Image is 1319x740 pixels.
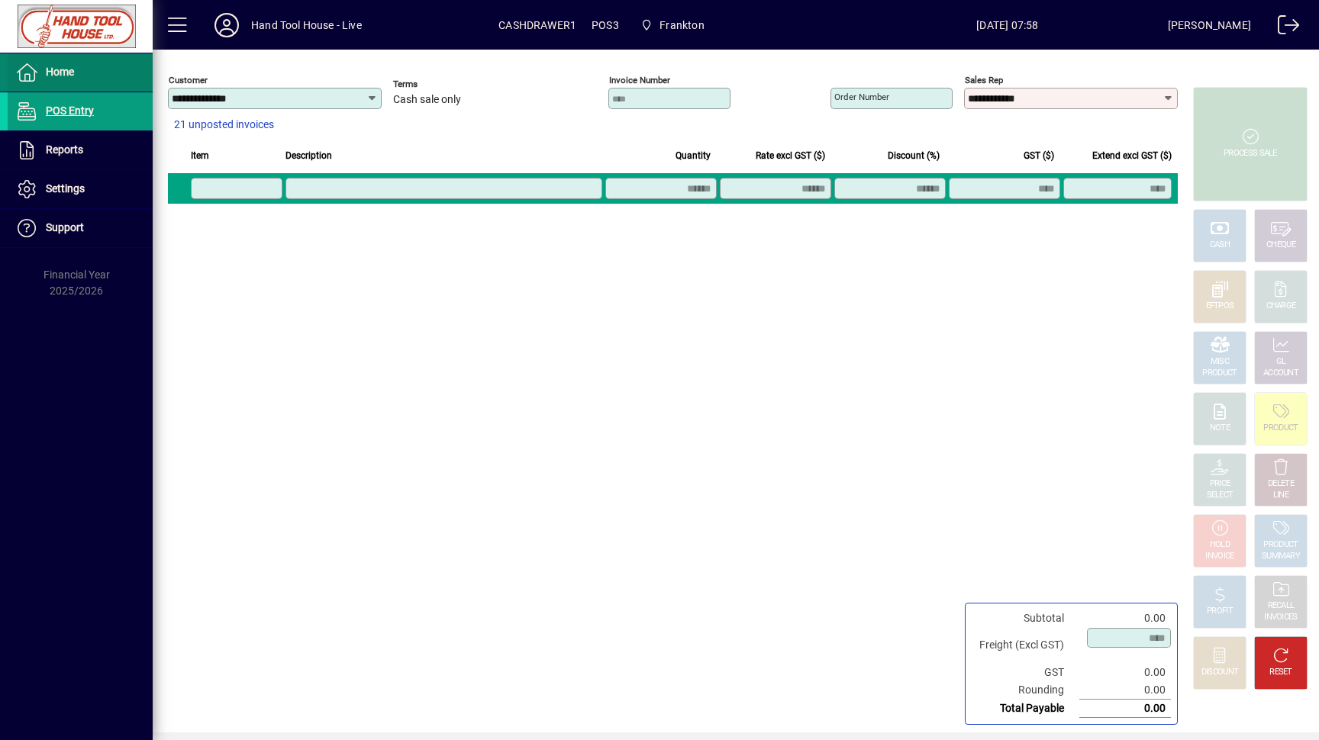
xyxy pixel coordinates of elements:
[972,700,1079,718] td: Total Payable
[1205,551,1234,562] div: INVOICE
[1207,606,1233,617] div: PROFIT
[1202,368,1237,379] div: PRODUCT
[46,66,74,78] span: Home
[634,11,711,39] span: Frankton
[1266,3,1300,53] a: Logout
[46,105,94,117] span: POS Entry
[1079,700,1171,718] td: 0.00
[1201,667,1238,678] div: DISCOUNT
[888,147,940,164] span: Discount (%)
[1273,490,1288,501] div: LINE
[1269,667,1292,678] div: RESET
[1266,301,1296,312] div: CHARGE
[46,143,83,156] span: Reports
[8,170,153,208] a: Settings
[1092,147,1172,164] span: Extend excl GST ($)
[168,111,280,139] button: 21 unposted invoices
[46,182,85,195] span: Settings
[1207,490,1234,501] div: SELECT
[1206,301,1234,312] div: EFTPOS
[1268,478,1294,490] div: DELETE
[756,147,825,164] span: Rate excl GST ($)
[393,94,461,106] span: Cash sale only
[1263,368,1298,379] div: ACCOUNT
[834,92,889,102] mat-label: Order number
[972,627,1079,664] td: Freight (Excl GST)
[1266,240,1295,251] div: CHEQUE
[847,13,1168,37] span: [DATE] 07:58
[1079,610,1171,627] td: 0.00
[609,75,670,85] mat-label: Invoice number
[1210,539,1230,551] div: HOLD
[285,147,332,164] span: Description
[202,11,251,39] button: Profile
[592,13,619,37] span: POS3
[1079,664,1171,681] td: 0.00
[972,610,1079,627] td: Subtotal
[393,79,485,89] span: Terms
[46,221,84,233] span: Support
[1264,612,1297,623] div: INVOICES
[169,75,208,85] mat-label: Customer
[1210,240,1230,251] div: CASH
[1262,551,1300,562] div: SUMMARY
[1079,681,1171,700] td: 0.00
[965,75,1003,85] mat-label: Sales rep
[972,664,1079,681] td: GST
[676,147,711,164] span: Quantity
[251,13,362,37] div: Hand Tool House - Live
[8,53,153,92] a: Home
[1263,539,1298,551] div: PRODUCT
[8,209,153,247] a: Support
[1210,478,1230,490] div: PRICE
[8,131,153,169] a: Reports
[972,681,1079,700] td: Rounding
[659,13,704,37] span: Frankton
[1224,148,1277,159] div: PROCESS SALE
[1210,423,1230,434] div: NOTE
[1263,423,1298,434] div: PRODUCT
[498,13,576,37] span: CASHDRAWER1
[1024,147,1054,164] span: GST ($)
[174,117,274,133] span: 21 unposted invoices
[1268,600,1295,612] div: RECALL
[1168,13,1251,37] div: [PERSON_NAME]
[1211,356,1229,368] div: MISC
[1276,356,1286,368] div: GL
[191,147,209,164] span: Item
